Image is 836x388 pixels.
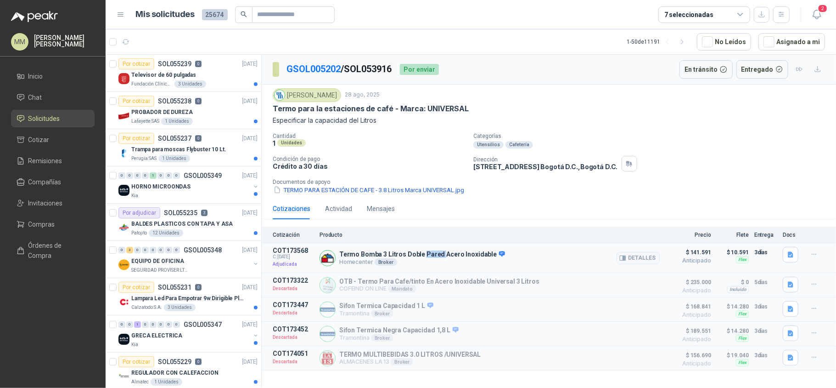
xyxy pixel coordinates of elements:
[118,319,259,348] a: 0 0 1 0 0 0 0 0 GSOL005347[DATE] Company LogoGRECA ELECTRICAKia
[241,11,247,17] span: search
[242,97,258,106] p: [DATE]
[201,210,208,216] p: 3
[118,58,154,69] div: Por cotizar
[126,321,133,328] div: 0
[339,251,505,259] p: Termo Bomba 3 Litros Doble Pared Acero Inoxidable
[11,131,95,148] a: Cotizar
[131,267,189,274] p: SEGURIDAD PROVISER LTDA
[28,71,43,81] span: Inicio
[286,62,393,76] p: / SOL053916
[273,133,466,139] p: Cantidad
[665,325,711,337] span: $ 189.551
[118,96,154,107] div: Por cotizar
[391,358,413,365] div: Broker
[273,277,314,284] p: COT173322
[242,134,258,143] p: [DATE]
[28,135,50,145] span: Cotizar
[325,204,352,214] div: Actividad
[151,378,182,386] div: 1 Unidades
[158,284,191,291] p: SOL055231
[118,185,129,196] img: Company Logo
[184,247,222,253] p: GSOL005348
[126,172,133,179] div: 0
[184,321,222,328] p: GSOL005347
[400,64,439,75] div: Por enviar
[28,114,60,124] span: Solicitudes
[242,209,258,217] p: [DATE]
[28,198,63,208] span: Invitaciones
[665,232,711,238] p: Precio
[11,194,95,212] a: Invitaciones
[126,247,133,253] div: 3
[28,240,86,261] span: Órdenes de Compra
[320,278,335,293] img: Company Logo
[375,258,397,266] div: Broker
[371,334,393,342] div: Broker
[273,185,465,195] button: TERMO PARA ESTACIÓN DE CAFE - 3.8 Litros Marca UNIVERSAL.jpg
[242,171,258,180] p: [DATE]
[273,254,314,260] span: C: [DATE]
[286,63,341,74] a: GSOL005202
[11,173,95,191] a: Compañías
[142,172,149,179] div: 0
[273,162,466,170] p: Crédito a 30 días
[106,55,261,92] a: Por cotizarSOL0552390[DATE] Company LogoTelevisor de 60 pulgadasFundación Clínica Shaio3 Unidades
[371,310,393,317] div: Broker
[273,115,825,126] p: Especificar la capacidad del Litros
[473,141,504,148] div: Utensilios
[339,326,459,335] p: Sifon Termica Negra Capacidad 1,8 L
[273,88,341,102] div: [PERSON_NAME]
[158,155,190,162] div: 1 Unidades
[118,73,129,84] img: Company Logo
[242,246,258,255] p: [DATE]
[273,333,314,342] p: Descartada
[195,61,202,67] p: 0
[273,232,314,238] p: Cotización
[11,237,95,264] a: Órdenes de Compra
[320,326,335,342] img: Company Logo
[11,216,95,233] a: Compras
[158,359,191,365] p: SOL055229
[758,33,825,51] button: Asignado a mi
[131,192,138,200] p: Kia
[118,110,129,121] img: Company Logo
[158,98,191,104] p: SOL055238
[736,359,749,366] div: Flex
[106,204,261,241] a: Por adjudicarSOL0552353[DATE] Company LogoBALDES PLASTICOS CON TAPA Y ASAPatojito12 Unidades
[665,301,711,312] span: $ 168.841
[131,183,191,191] p: HORNO MICROONDAS
[320,302,335,317] img: Company Logo
[665,312,711,318] span: Anticipado
[273,308,314,318] p: Descartada
[28,156,62,166] span: Remisiones
[717,301,749,312] p: $ 14.280
[388,285,416,292] div: Mandato
[273,156,466,162] p: Condición de pago
[665,350,711,361] span: $ 156.690
[118,245,259,274] a: 0 3 0 0 0 0 0 0 GSOL005348[DATE] Company LogoEQUIPO DE OFICINASEGURIDAD PROVISER LTDA
[505,141,533,148] div: Cafetería
[275,90,285,100] img: Company Logo
[131,220,233,228] p: BALDES PLASTICOS CON TAPA Y ASA
[665,361,711,366] span: Anticipado
[754,350,777,361] p: 3 días
[808,6,825,23] button: 2
[273,247,314,254] p: COT173568
[165,321,172,328] div: 0
[118,259,129,270] img: Company Logo
[164,304,196,311] div: 3 Unidades
[142,321,149,328] div: 0
[11,89,95,106] a: Chat
[273,260,314,269] p: Adjudicada
[277,139,306,147] div: Unidades
[339,334,459,342] p: Tramontina
[754,232,777,238] p: Entrega
[273,357,314,366] p: Descartada
[173,172,180,179] div: 0
[28,92,42,103] span: Chat
[754,247,777,258] p: 3 días
[136,8,195,21] h1: Mis solicitudes
[665,277,711,288] span: $ 235.000
[339,302,433,310] p: Sifon Termica Capacidad 1 L
[28,219,55,229] span: Compras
